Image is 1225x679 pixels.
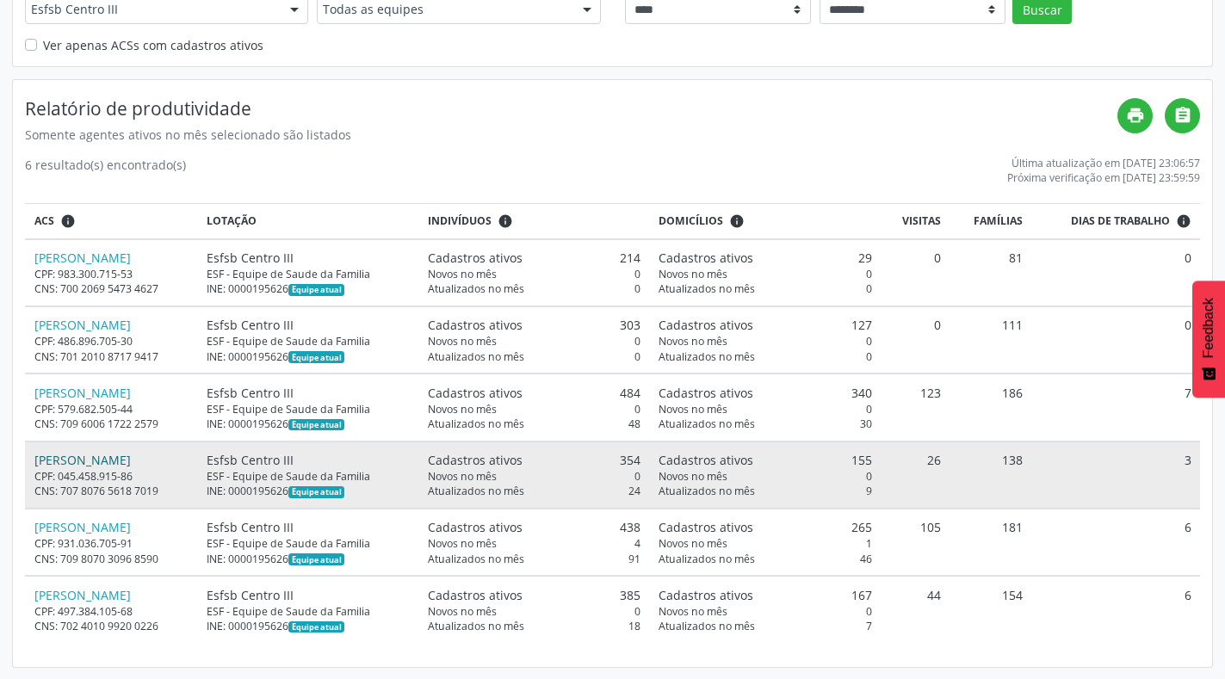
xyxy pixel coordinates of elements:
div: 91 [428,552,641,566]
div: 0 [659,267,872,281]
div: 214 [428,249,641,267]
div: 0 [659,469,872,484]
span: Esta é a equipe atual deste Agente [288,621,344,633]
div: 30 [659,417,872,431]
div: CPF: 045.458.915-86 [34,469,189,484]
div: 303 [428,316,641,334]
span: Cadastros ativos [659,316,753,334]
span: Atualizados no mês [659,349,755,364]
i:  [1173,106,1192,125]
div: INE: 0000195626 [207,349,409,364]
span: Cadastros ativos [659,451,753,469]
div: 354 [428,451,641,469]
span: Novos no mês [428,536,497,551]
span: Dias de trabalho [1071,213,1170,229]
div: Próxima verificação em [DATE] 23:59:59 [1007,170,1200,185]
a: [PERSON_NAME] [34,385,131,401]
div: CNS: 707 8076 5618 7019 [34,484,189,498]
div: Esfsb Centro III [207,316,409,334]
div: 167 [659,586,872,604]
span: Cadastros ativos [428,518,523,536]
span: Atualizados no mês [428,484,524,498]
div: CNS: 702 4010 9920 0226 [34,619,189,633]
span: Cadastros ativos [659,249,753,267]
a: [PERSON_NAME] [34,587,131,603]
label: Ver apenas ACSs com cadastros ativos [43,36,263,54]
span: Cadastros ativos [428,384,523,402]
td: 0 [1031,306,1200,373]
div: ESF - Equipe de Saude da Familia [207,604,409,619]
span: Cadastros ativos [659,518,753,536]
div: 9 [659,484,872,498]
div: CPF: 931.036.705-91 [34,536,189,551]
span: Atualizados no mês [659,619,755,633]
div: Esfsb Centro III [207,451,409,469]
span: Novos no mês [428,334,497,349]
div: 0 [659,334,872,349]
th: Famílias [950,204,1031,239]
span: Cadastros ativos [428,249,523,267]
div: 0 [659,402,872,417]
a: [PERSON_NAME] [34,250,131,266]
td: 44 [881,576,950,642]
td: 111 [950,306,1031,373]
td: 6 [1031,509,1200,576]
div: 48 [428,417,641,431]
h4: Relatório de produtividade [25,98,1117,120]
div: 4 [428,536,641,551]
div: Esfsb Centro III [207,249,409,267]
div: CPF: 486.896.705-30 [34,334,189,349]
td: 138 [950,441,1031,509]
div: 127 [659,316,872,334]
span: Novos no mês [428,604,497,619]
span: Atualizados no mês [659,417,755,431]
td: 6 [1031,576,1200,642]
span: Cadastros ativos [659,586,753,604]
td: 154 [950,576,1031,642]
td: 105 [881,509,950,576]
button: Feedback - Mostrar pesquisa [1192,281,1225,398]
td: 26 [881,441,950,509]
span: Novos no mês [659,536,727,551]
div: ESF - Equipe de Saude da Familia [207,402,409,417]
i: print [1126,106,1145,125]
span: Atualizados no mês [428,417,524,431]
span: Novos no mês [659,604,727,619]
div: CNS: 701 2010 8717 9417 [34,349,189,364]
td: 3 [1031,441,1200,509]
div: 7 [659,619,872,633]
span: Esta é a equipe atual deste Agente [288,553,344,565]
span: Atualizados no mês [428,619,524,633]
div: 46 [659,552,872,566]
span: Atualizados no mês [428,349,524,364]
i: <div class="text-left"> <div> <strong>Cadastros ativos:</strong> Cadastros que estão vinculados a... [729,213,745,229]
div: 438 [428,518,641,536]
span: Esfsb Centro III [31,1,273,18]
div: 18 [428,619,641,633]
div: INE: 0000195626 [207,619,409,633]
div: CPF: 579.682.505-44 [34,402,189,417]
td: 7 [1031,373,1200,441]
div: Somente agentes ativos no mês selecionado são listados [25,126,1117,144]
span: Esta é a equipe atual deste Agente [288,486,344,498]
span: Novos no mês [428,469,497,484]
td: 81 [950,239,1031,306]
span: Todas as equipes [323,1,565,18]
span: Novos no mês [428,402,497,417]
div: ESF - Equipe de Saude da Familia [207,536,409,551]
div: ESF - Equipe de Saude da Familia [207,334,409,349]
div: 29 [659,249,872,267]
a: [PERSON_NAME] [34,452,131,468]
div: 484 [428,384,641,402]
i: Dias em que o(a) ACS fez pelo menos uma visita, ou ficha de cadastro individual ou cadastro domic... [1176,213,1191,229]
div: 0 [659,281,872,296]
div: Última atualização em [DATE] 23:06:57 [1007,156,1200,170]
span: Esta é a equipe atual deste Agente [288,284,344,296]
span: Cadastros ativos [428,316,523,334]
div: INE: 0000195626 [207,417,409,431]
div: 24 [428,484,641,498]
div: 0 [659,349,872,364]
span: Novos no mês [659,469,727,484]
i: ACSs que estiveram vinculados a uma UBS neste período, mesmo sem produtividade. [60,213,76,229]
div: CNS: 700 2069 5473 4627 [34,281,189,296]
